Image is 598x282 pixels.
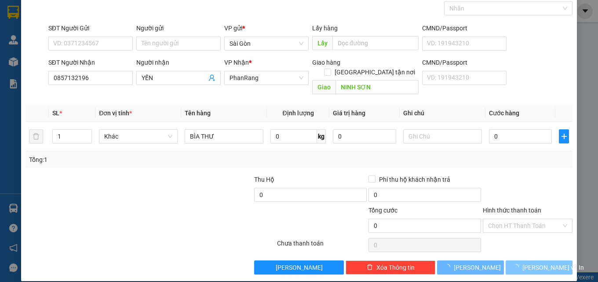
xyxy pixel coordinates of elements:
span: Tên hàng [185,110,211,117]
input: Dọc đường [332,36,419,50]
span: loading [444,264,454,270]
span: Lấy hàng [312,25,338,32]
button: [PERSON_NAME] [437,260,504,275]
span: VP Nhận [224,59,249,66]
span: SL [52,110,59,117]
span: Khác [104,130,172,143]
span: [PERSON_NAME] [276,263,323,272]
b: Thiện Trí [11,57,40,83]
div: CMND/Passport [422,58,507,67]
div: Tổng: 1 [29,155,232,165]
div: SĐT Người Nhận [48,58,133,67]
span: Cước hàng [489,110,519,117]
button: deleteXóa Thông tin [346,260,435,275]
span: [GEOGRAPHIC_DATA] tận nơi [331,67,419,77]
button: delete [29,129,43,143]
span: Giao [312,80,335,94]
button: [PERSON_NAME] [254,260,344,275]
span: Định lượng [283,110,314,117]
div: Chưa thanh toán [276,238,368,254]
span: plus [559,133,569,140]
span: delete [367,264,373,271]
span: Sài Gòn [230,37,303,50]
button: plus [559,129,569,143]
div: SĐT Người Gửi [48,23,133,33]
span: Đơn vị tính [99,110,132,117]
input: Dọc đường [335,80,419,94]
span: Giao hàng [312,59,340,66]
div: VP gửi [224,23,309,33]
span: [PERSON_NAME] và In [522,263,584,272]
span: Giá trị hàng [333,110,365,117]
div: Người nhận [136,58,221,67]
b: [DOMAIN_NAME] [74,33,121,40]
span: Lấy [312,36,332,50]
div: CMND/Passport [422,23,507,33]
div: Người gửi [136,23,221,33]
span: PhanRang [230,71,303,84]
li: (c) 2017 [74,42,121,53]
input: VD: Bàn, Ghế [185,129,263,143]
label: Hình thức thanh toán [483,207,541,214]
span: [PERSON_NAME] [454,263,501,272]
img: logo.jpg [95,11,117,32]
span: Tổng cước [368,207,397,214]
span: user-add [208,74,215,81]
th: Ghi chú [400,105,485,122]
span: Phí thu hộ khách nhận trả [376,175,454,184]
span: Thu Hộ [254,176,274,183]
input: 0 [333,129,396,143]
span: loading [513,264,522,270]
b: Gửi khách hàng [54,13,87,54]
span: kg [317,129,326,143]
input: Ghi Chú [403,129,482,143]
span: Xóa Thông tin [376,263,415,272]
button: [PERSON_NAME] và In [506,260,572,275]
